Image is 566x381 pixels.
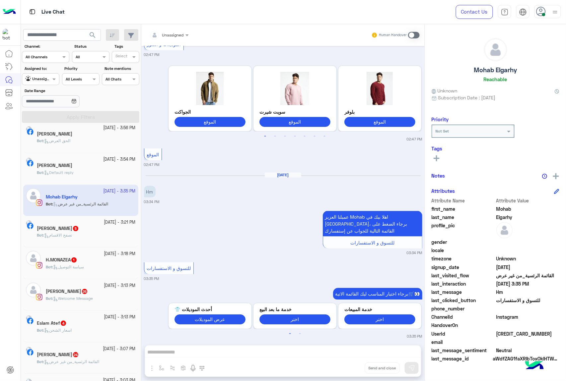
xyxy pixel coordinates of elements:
[407,250,422,255] small: 03:34 PM
[41,8,65,17] p: Live Chat
[302,133,308,140] button: 5 of 3
[27,349,34,356] img: Facebook
[103,346,136,352] small: [DATE] - 3:07 PM
[46,264,52,269] span: Bot
[37,226,79,231] h5: Samar Ibrahim
[26,158,32,164] img: picture
[496,280,560,287] span: 2025-10-08T12:35:20.447Z
[484,38,507,61] img: defaultAdmin.png
[26,220,32,226] img: picture
[144,276,159,281] small: 03:35 PM
[259,306,330,313] p: خدمة ما بعد البيع
[350,240,394,245] span: للتسوق و الاستفسارات
[114,43,139,49] label: Tags
[493,355,559,362] span: aWdfZAG1faXRlbToxOklHTWVzc2FnZAUlEOjE3ODQxNDAxOTYyNzg0NDQyOjM0MDI4MjM2Njg0MTcxMDMwMTI0NDI1OTkwNDY...
[37,328,43,333] span: Bot
[27,129,34,135] img: Facebook
[432,289,495,296] span: last_message
[432,87,458,94] span: Unknown
[26,126,32,132] img: picture
[432,264,495,271] span: signup_date
[438,94,496,101] span: Subscription Date : [DATE]
[265,173,301,177] h6: [DATE]
[456,5,493,19] a: Contact Us
[27,160,34,167] img: Facebook
[36,294,42,300] img: Instagram
[25,43,69,49] label: Channel:
[25,66,59,72] label: Assigned to:
[144,162,160,167] small: 02:47 PM
[37,359,43,364] span: Bot
[496,272,560,279] span: القائمة الرئسية_من غير عرض
[379,32,407,38] small: Human Handover
[26,347,32,353] img: picture
[333,288,422,299] p: 8/10/2025, 3:35 PM
[46,296,52,301] span: Bot
[37,131,72,137] h5: Youssef Shaban
[496,247,560,254] span: null
[496,289,560,296] span: Hm
[432,214,495,221] span: last_name
[74,43,108,49] label: Status
[432,116,449,122] h6: Priority
[287,331,293,337] button: 1 of 2
[37,320,67,326] h5: Eslam Atef
[432,255,495,262] span: timezone
[44,359,99,364] span: القائمة الرئسية_من غير عرض
[147,152,159,157] span: الموقع
[272,133,278,140] button: 2 of 3
[432,339,495,346] span: email
[432,188,455,194] h6: Attributes
[496,313,560,320] span: 8
[46,257,77,263] h5: H.MONAZEA
[162,32,184,37] span: Unassigned
[105,66,139,72] label: Note mentions
[114,53,127,61] div: Select
[259,72,330,105] img: Capture%20(3).jpg
[432,355,492,362] span: last_message_id
[85,29,101,43] button: search
[44,138,70,143] span: الحق العرض
[61,321,66,326] span: 4
[37,233,44,238] b: :
[407,334,422,339] small: 03:35 PM
[175,306,246,313] p: أحدث الموديلات 👕
[175,117,246,127] button: الموقع
[73,226,78,231] span: 5
[144,199,160,204] small: 03:34 PM
[496,330,560,337] span: 3692101887760372
[46,289,88,294] h5: Marwan Elsawy
[553,173,559,179] img: add
[44,233,72,238] span: تصفح الاقسام
[344,306,415,313] p: خدمة المبيعات
[104,219,136,226] small: [DATE] - 3:21 PM
[37,170,43,175] span: Bot
[37,328,44,333] b: :
[312,133,318,140] button: 6 of 3
[496,197,560,204] span: Attribute Value
[432,305,495,312] span: phone_number
[496,214,560,221] span: Elgarhy
[37,352,79,357] h5: حمودي يونس
[542,174,547,179] img: notes
[25,88,99,94] label: Date Range
[484,76,507,82] h6: Reachable
[46,296,53,301] b: :
[496,347,560,354] span: 0
[27,223,34,229] img: Facebook
[259,117,330,127] button: الموقع
[262,133,268,140] button: 1 of 3
[259,108,330,115] p: سويت شيرت
[432,173,445,179] h6: Notes
[344,108,415,115] p: بلوفر
[496,339,560,346] span: null
[37,138,43,143] span: Bot
[37,138,44,143] b: :
[496,255,560,262] span: Unknown
[432,239,495,245] span: gender
[26,315,32,321] img: picture
[46,264,53,269] b: :
[175,314,246,324] button: عرض الموديلات
[37,170,44,175] b: :
[175,72,246,105] img: %D8%AC%D8%A7%D9%83%D8%AA.jpg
